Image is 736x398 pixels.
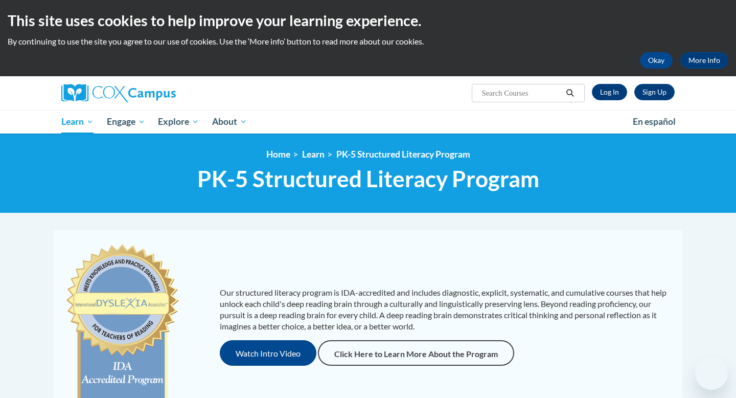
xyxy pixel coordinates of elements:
a: Register [634,84,675,100]
a: Learn [55,110,100,134]
a: Home [266,149,290,160]
a: Explore [151,110,205,134]
i:  [566,90,575,97]
p: By continuing to use the site you agree to our use of cookies. Use the ‘More info’ button to read... [8,36,728,47]
button: Search [563,87,578,99]
a: En español [626,111,682,132]
a: Cox Campus [61,84,256,102]
span: Explore [158,116,199,128]
span: About [212,116,247,128]
a: About [205,110,254,134]
h2: This site uses cookies to help improve your learning experience. [8,10,728,31]
button: Watch Intro Video [220,340,316,366]
p: Our structured literacy program is IDA-accredited and includes diagnostic, explicit, systematic, ... [220,287,672,332]
a: Learn [302,149,325,160]
input: Search Courses [481,87,563,99]
a: Log In [592,84,627,100]
span: En español [633,116,676,127]
div: Main menu [46,110,690,134]
a: Engage [100,110,152,134]
img: Cox Campus [61,84,176,102]
a: More Info [680,52,728,69]
span: PK-5 Structured Literacy Program [197,165,539,192]
span: Engage [107,116,145,128]
span: Learn [61,116,94,128]
a: PK-5 Structured Literacy Program [336,149,470,160]
button: Okay [640,52,673,69]
a: Click Here to Learn More About the Program [318,340,514,366]
iframe: Button to launch messaging window, conversation in progress [695,357,728,390]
